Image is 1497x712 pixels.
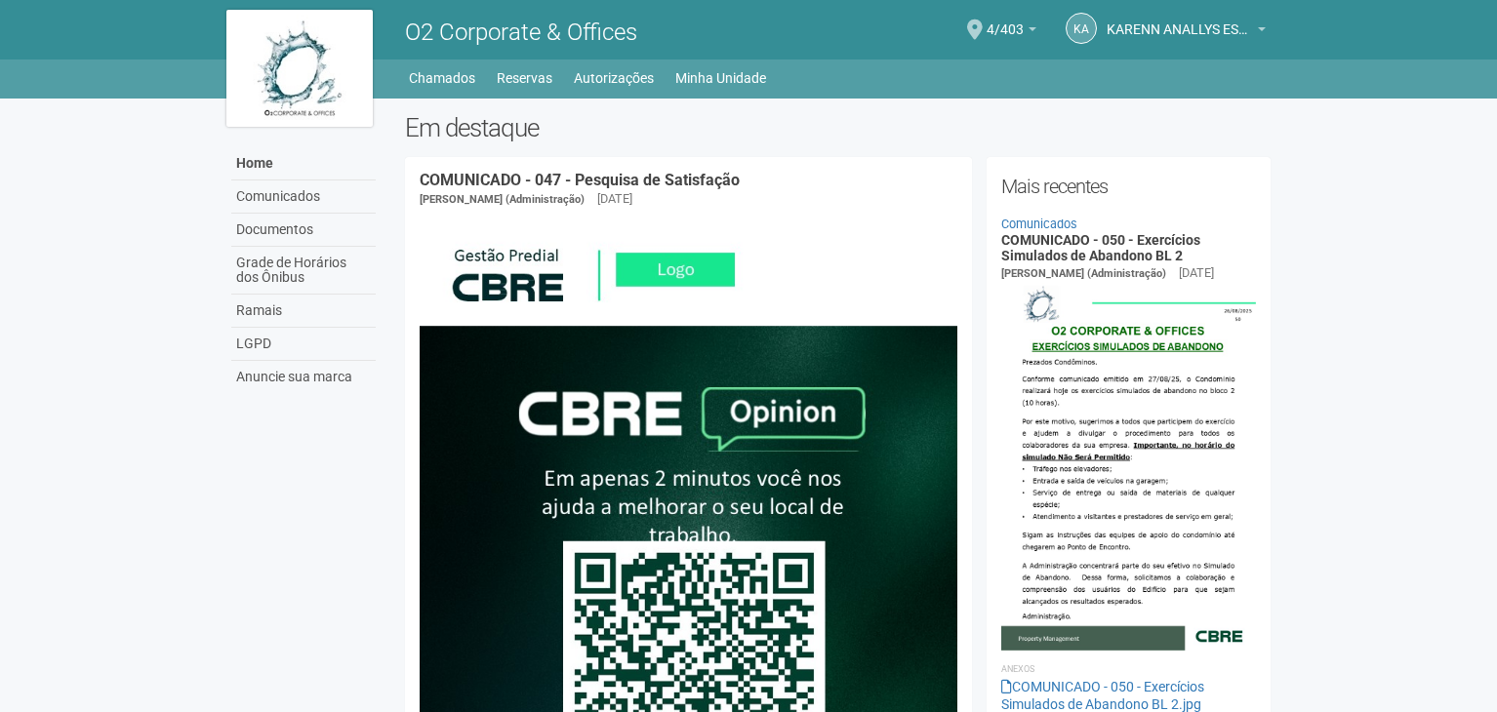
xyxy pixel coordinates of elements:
a: KA [1066,13,1097,44]
span: O2 Corporate & Offices [405,19,637,46]
a: COMUNICADO - 050 - Exercícios Simulados de Abandono BL 2 [1001,232,1200,262]
div: [DATE] [1179,264,1214,282]
img: logo.jpg [226,10,373,127]
a: Autorizações [574,64,654,92]
div: [DATE] [597,190,632,208]
a: 4/403 [987,24,1036,40]
a: Documentos [231,214,376,247]
img: COMUNICADO%20-%20050%20-%20Exerc%C3%ADcios%20Simulados%20de%20Abandono%20BL%202.jpg [1001,283,1256,650]
a: Grade de Horários dos Ônibus [231,247,376,295]
a: KARENN ANALLYS ESTELLA [1107,24,1266,40]
a: Reservas [497,64,552,92]
a: Minha Unidade [675,64,766,92]
a: Anuncie sua marca [231,361,376,393]
a: Chamados [409,64,475,92]
h2: Em destaque [405,113,1271,142]
a: Ramais [231,295,376,328]
h2: Mais recentes [1001,172,1256,201]
a: Comunicados [1001,217,1077,231]
li: Anexos [1001,660,1256,678]
span: [PERSON_NAME] (Administração) [420,193,585,206]
a: COMUNICADO - 047 - Pesquisa de Satisfação [420,171,740,189]
span: KARENN ANALLYS ESTELLA [1107,3,1253,37]
a: Home [231,147,376,180]
span: [PERSON_NAME] (Administração) [1001,267,1166,280]
a: COMUNICADO - 050 - Exercícios Simulados de Abandono BL 2.jpg [1001,679,1204,712]
a: LGPD [231,328,376,361]
span: 4/403 [987,3,1024,37]
a: Comunicados [231,180,376,214]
